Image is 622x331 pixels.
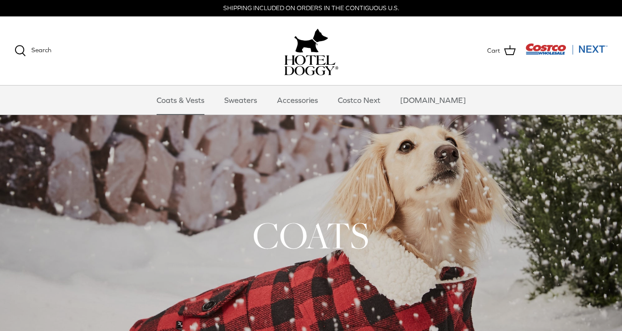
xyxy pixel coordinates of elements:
a: Visit Costco Next [525,49,608,57]
h1: COATS [14,212,608,259]
a: [DOMAIN_NAME] [391,86,475,115]
a: hoteldoggy.com hoteldoggycom [284,26,338,75]
img: hoteldoggycom [284,55,338,75]
a: Search [14,45,51,57]
img: Costco Next [525,43,608,55]
span: Cart [487,46,500,56]
img: hoteldoggy.com [294,26,328,55]
a: Cart [487,44,516,57]
a: Coats & Vests [148,86,213,115]
a: Costco Next [329,86,389,115]
span: Search [31,46,51,54]
a: Accessories [268,86,327,115]
a: Sweaters [216,86,266,115]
